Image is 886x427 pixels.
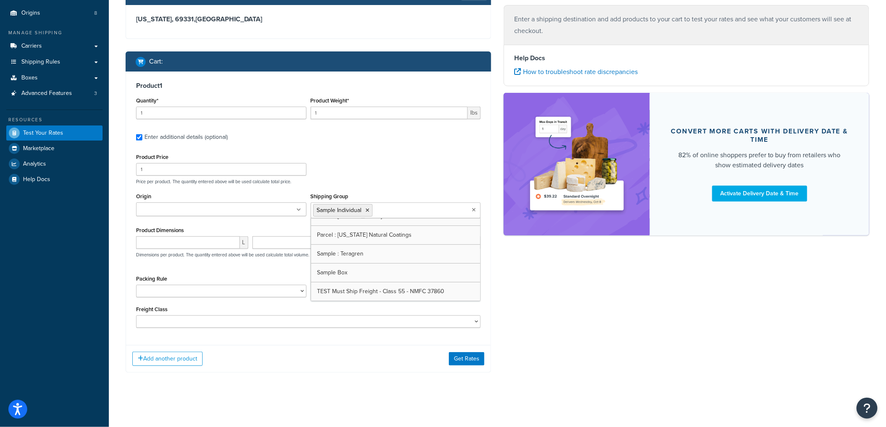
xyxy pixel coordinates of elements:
[94,90,97,97] span: 3
[311,263,481,282] a: Sample Box
[311,97,349,104] label: Product Weight*
[21,74,38,82] span: Boxes
[6,70,103,86] a: Boxes
[317,249,364,258] span: Sample : Teragren
[311,282,481,301] a: TEST Must Ship Freight - Class 55 - NMFC 37860
[134,179,483,184] p: Price per product. The quantity entered above will be used calculate total price.
[6,38,103,54] a: Carriers
[23,130,63,137] span: Test Your Rates
[136,97,158,104] label: Quantity*
[311,107,468,119] input: 0.00
[149,58,163,65] h2: Cart :
[6,29,103,36] div: Manage Shipping
[670,127,849,144] div: Convert more carts with delivery date & time
[311,226,481,244] a: Parcel : [US_STATE] Natural Coatings
[136,276,167,282] label: Packing Rule
[23,176,50,183] span: Help Docs
[136,82,481,90] h3: Product 1
[240,236,248,249] span: L
[449,352,484,366] button: Get Rates
[136,107,306,119] input: 0.0
[144,131,228,143] div: Enter additional details (optional)
[525,105,629,223] img: feature-image-ddt-36eae7f7280da8017bfb280eaccd9c446f90b1fe08728e4019434db127062ab4.png
[6,5,103,21] li: Origins
[6,5,103,21] a: Origins8
[317,287,445,296] span: TEST Must Ship Freight - Class 55 - NMFC 37860
[6,86,103,101] li: Advanced Features
[468,107,481,119] span: lbs
[21,59,60,66] span: Shipping Rules
[712,186,807,202] a: Activate Delivery Date & Time
[317,206,362,215] span: Sample Individual
[136,15,481,23] h3: [US_STATE], 69331 , [GEOGRAPHIC_DATA]
[514,67,638,77] a: How to troubleshoot rate discrepancies
[136,154,168,160] label: Product Price
[317,268,348,277] span: Sample Box
[317,230,412,239] span: Parcel : [US_STATE] Natural Coatings
[136,134,142,141] input: Enter additional details (optional)
[136,227,184,233] label: Product Dimensions
[6,172,103,187] a: Help Docs
[6,86,103,101] a: Advanced Features3
[311,245,481,263] a: Sample : Teragren
[514,53,859,63] h4: Help Docs
[134,252,309,258] p: Dimensions per product. The quantity entered above will be used calculate total volume.
[23,145,54,152] span: Marketplace
[6,54,103,70] a: Shipping Rules
[21,90,72,97] span: Advanced Features
[21,43,42,50] span: Carriers
[136,193,151,199] label: Origin
[21,10,40,17] span: Origins
[6,141,103,156] a: Marketplace
[6,116,103,123] div: Resources
[670,150,849,170] div: 82% of online shoppers prefer to buy from retailers who show estimated delivery dates
[514,13,859,37] p: Enter a shipping destination and add products to your cart to test your rates and see what your c...
[6,156,103,171] a: Analytics
[132,352,203,366] button: Add another product
[94,10,97,17] span: 8
[857,398,878,419] button: Open Resource Center
[311,193,349,199] label: Shipping Group
[6,125,103,141] a: Test Your Rates
[136,306,167,312] label: Freight Class
[23,161,46,168] span: Analytics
